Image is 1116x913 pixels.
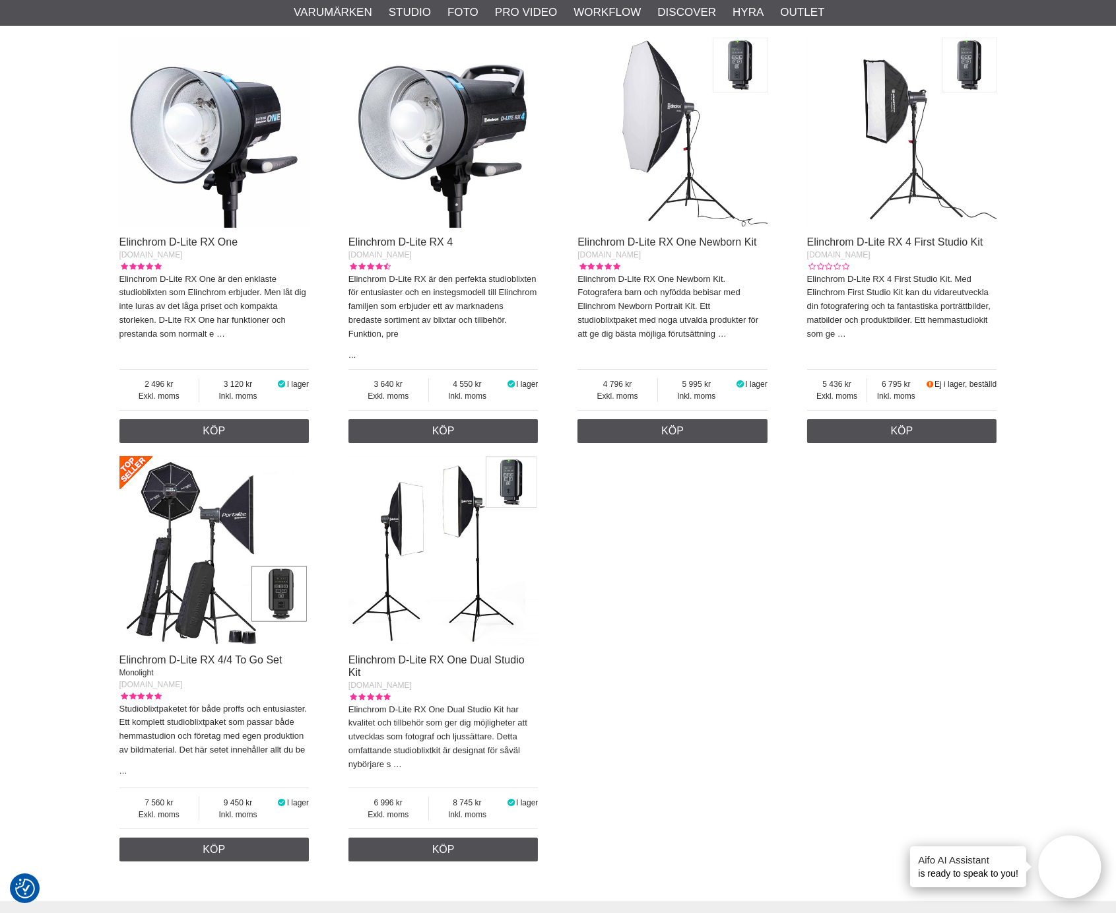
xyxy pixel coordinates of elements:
a: Köp [807,419,997,443]
img: Elinchrom D-Lite RX One [119,38,310,228]
a: … [718,329,727,339]
a: Hyra [733,4,764,21]
p: Elinchrom D-Lite RX One Newborn Kit. Fotografera barn och nyfödda bebisar med Elinchrom Newborn P... [577,273,768,341]
a: Köp [119,419,310,443]
span: 2 496 [119,378,199,390]
i: I lager [506,798,516,807]
span: 6 795 [867,378,925,390]
div: Kundbetyg: 5.00 [119,691,162,702]
span: I lager [516,380,538,389]
div: Kundbetyg: 4.50 [348,261,391,273]
span: [DOMAIN_NAME] [348,681,412,690]
a: … [348,351,356,360]
span: 7 560 [119,797,199,809]
p: Elinchrom D-Lite RX 4 First Studio Kit. Med Elinchrom First Studio Kit kan du vidareutveckla din ... [807,273,997,341]
img: Elinchrom D-Lite RX One Newborn Kit [577,38,768,228]
span: Exkl. moms [119,809,199,821]
a: Elinchrom D-Lite RX 4 [348,236,453,248]
i: I lager [506,380,516,389]
a: Elinchrom D-Lite RX One [119,236,238,248]
a: … [119,766,127,776]
p: Elinchrom D-Lite RX One är den enklaste studioblixten som Elinchrom erbjuder. Men låt dig inte lu... [119,273,310,341]
span: 3 640 [348,378,428,390]
span: Inkl. moms [658,390,735,402]
span: Inkl. moms [429,390,506,402]
span: Exkl. moms [807,390,867,402]
div: Kundbetyg: 5.00 [348,691,391,703]
a: Elinchrom D-Lite RX One Dual Studio Kit [348,654,525,678]
span: [DOMAIN_NAME] [577,250,641,259]
div: Kundbetyg: 5.00 [119,261,162,273]
a: Pro Video [495,4,557,21]
span: 5 995 [658,378,735,390]
img: Elinchrom D-Lite RX 4/4 To Go Set [119,456,310,646]
span: Inkl. moms [199,809,277,821]
span: Inkl. moms [429,809,506,821]
span: I lager [516,798,538,807]
span: 3 120 [199,378,277,390]
p: Studioblixtpaketet för både proffs och entusiaster. Ett komplett studioblixtpaket som passar både... [119,702,310,757]
span: [DOMAIN_NAME] [119,250,183,259]
i: Beställd [925,380,935,389]
div: is ready to speak to you! [910,846,1026,887]
img: Revisit consent button [15,879,35,898]
span: 5 436 [807,378,867,390]
a: Elinchrom D-Lite RX 4 First Studio Kit [807,236,983,248]
p: Elinchrom D-Lite RX är den perfekta studioblixten för entusiaster och en instegsmodell till Elinc... [348,273,539,341]
span: I lager [287,380,309,389]
a: … [216,329,225,339]
a: Köp [119,838,310,862]
i: I lager [277,380,287,389]
span: [DOMAIN_NAME] [119,680,183,689]
span: Exkl. moms [348,390,428,402]
span: 4 796 [577,378,657,390]
a: Elinchrom D-Lite RX 4/4 To Go Set [119,654,282,665]
div: Kundbetyg: 5.00 [577,261,620,273]
img: Elinchrom D-Lite RX One Dual Studio Kit [348,456,539,646]
span: I lager [287,798,309,807]
span: Monolight [119,668,154,677]
a: Studio [389,4,431,21]
a: Varumärken [294,4,372,21]
a: … [393,759,402,769]
i: I lager [277,798,287,807]
a: Foto [447,4,478,21]
span: [DOMAIN_NAME] [348,250,412,259]
span: Inkl. moms [867,390,925,402]
span: Exkl. moms [577,390,657,402]
a: Discover [657,4,716,21]
span: [DOMAIN_NAME] [807,250,870,259]
span: Exkl. moms [119,390,199,402]
a: Outlet [780,4,824,21]
a: Köp [577,419,768,443]
span: 4 550 [429,378,506,390]
span: I lager [745,380,767,389]
p: Elinchrom D-Lite RX One Dual Studio Kit har kvalitet och tillbehör som ger dig möjligheter att ut... [348,703,539,772]
div: Kundbetyg: 0 [807,261,849,273]
a: Workflow [574,4,641,21]
button: Samtyckesinställningar [15,877,35,900]
a: … [837,329,846,339]
span: Exkl. moms [348,809,428,821]
span: 9 450 [199,797,277,809]
span: 6 996 [348,797,428,809]
a: Köp [348,419,539,443]
span: Ej i lager, beställd [935,380,997,389]
img: Elinchrom D-Lite RX 4 [348,38,539,228]
span: Inkl. moms [199,390,277,402]
a: Köp [348,838,539,862]
a: Elinchrom D-Lite RX One Newborn Kit [577,236,756,248]
i: I lager [735,380,746,389]
img: Elinchrom D-Lite RX 4 First Studio Kit [807,38,997,228]
span: 8 745 [429,797,506,809]
h4: Aifo AI Assistant [918,853,1018,867]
